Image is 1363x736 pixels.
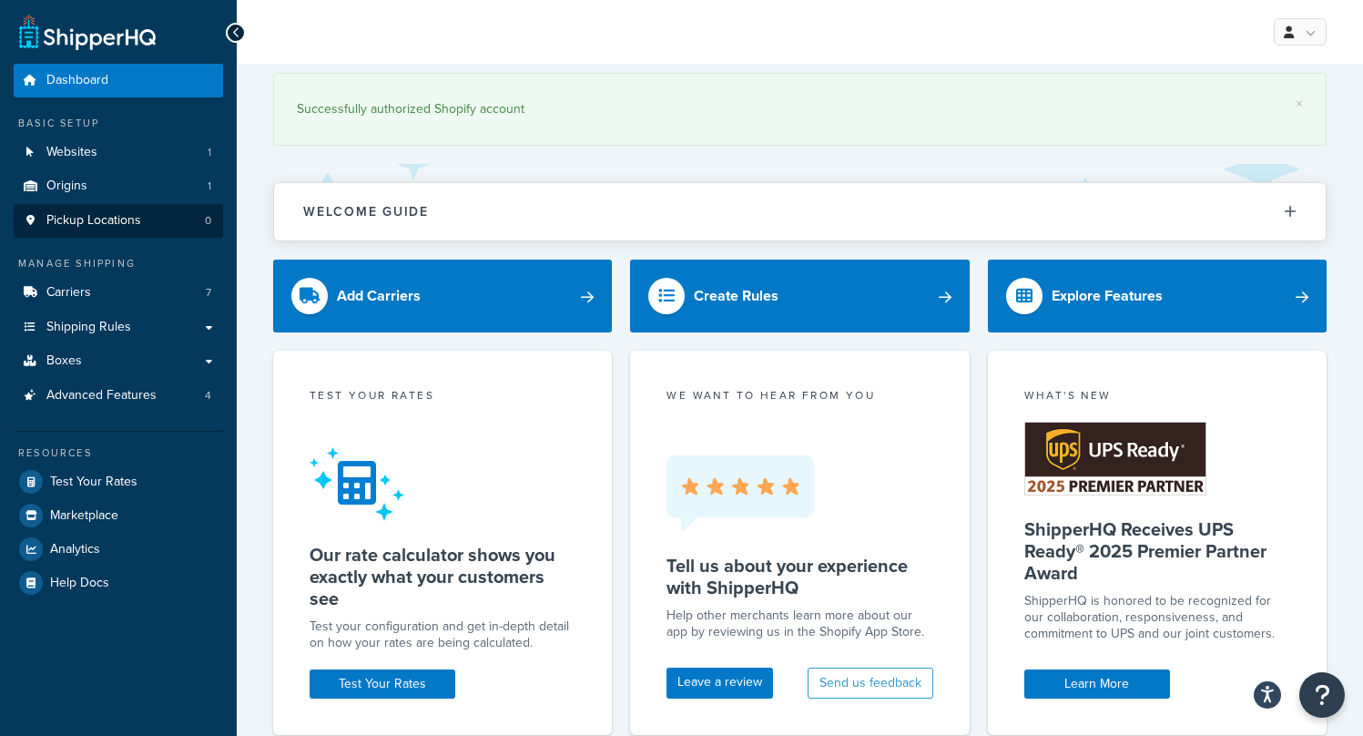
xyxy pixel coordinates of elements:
[14,379,223,413] a: Advanced Features4
[14,64,223,97] a: Dashboard
[297,97,1303,122] div: Successfully authorized Shopify account
[274,183,1326,240] button: Welcome Guide
[1024,670,1170,699] a: Learn More
[14,499,223,532] a: Marketplace
[14,465,223,498] a: Test Your Rates
[666,668,773,699] a: Leave a review
[14,256,223,271] div: Manage Shipping
[337,283,421,309] div: Add Carriers
[14,379,223,413] li: Advanced Features
[666,555,932,598] h5: Tell us about your experience with ShipperHQ
[205,213,211,229] span: 0
[1024,518,1290,584] h5: ShipperHQ Receives UPS Ready® 2025 Premier Partner Award
[14,311,223,344] a: Shipping Rules
[14,445,223,461] div: Resources
[310,670,455,699] a: Test Your Rates
[14,169,223,203] li: Origins
[1024,593,1290,642] p: ShipperHQ is honored to be recognized for our collaboration, responsiveness, and commitment to UP...
[50,576,109,591] span: Help Docs
[205,388,211,404] span: 4
[46,353,82,369] span: Boxes
[808,668,933,699] button: Send us feedback
[14,204,223,238] li: Pickup Locations
[666,387,932,404] p: we want to hear from you
[310,544,575,609] h5: Our rate calculator shows you exactly what your customers see
[50,542,100,557] span: Analytics
[46,388,157,404] span: Advanced Features
[50,508,118,524] span: Marketplace
[14,276,223,310] li: Carriers
[14,567,223,599] a: Help Docs
[1299,672,1345,718] button: Open Resource Center
[630,260,969,332] a: Create Rules
[14,136,223,169] li: Websites
[46,285,91,301] span: Carriers
[1024,387,1290,408] div: What's New
[14,276,223,310] a: Carriers7
[303,205,429,219] h2: Welcome Guide
[14,116,223,131] div: Basic Setup
[1296,97,1303,111] a: ×
[46,73,108,88] span: Dashboard
[273,260,612,332] a: Add Carriers
[46,320,131,335] span: Shipping Rules
[46,145,97,160] span: Websites
[666,608,932,640] p: Help other merchants learn more about our app by reviewing us in the Shopify App Store.
[206,285,211,301] span: 7
[14,169,223,203] a: Origins1
[50,475,137,490] span: Test Your Rates
[46,179,87,194] span: Origins
[988,260,1327,332] a: Explore Features
[1052,283,1163,309] div: Explore Features
[208,145,211,160] span: 1
[14,533,223,566] a: Analytics
[694,283,778,309] div: Create Rules
[14,344,223,378] a: Boxes
[46,213,141,229] span: Pickup Locations
[208,179,211,194] span: 1
[14,136,223,169] a: Websites1
[14,204,223,238] a: Pickup Locations0
[310,387,575,408] div: Test your rates
[310,618,575,651] div: Test your configuration and get in-depth detail on how your rates are being calculated.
